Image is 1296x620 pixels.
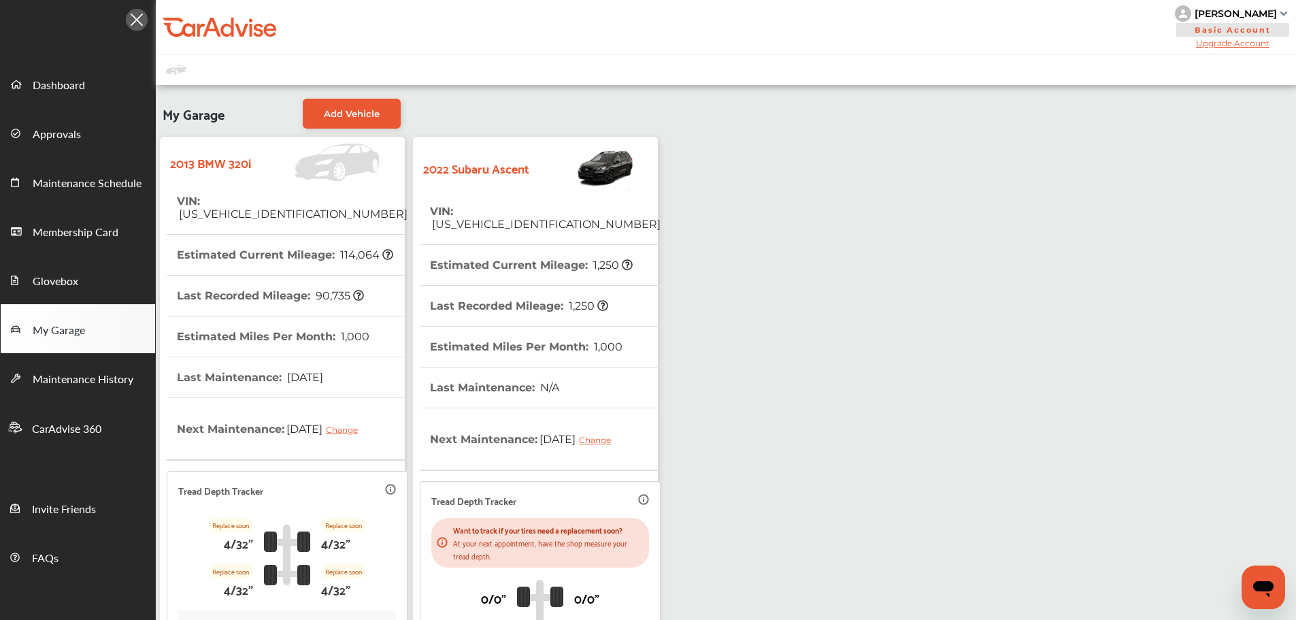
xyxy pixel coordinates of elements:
[430,218,661,231] span: [US_VEHICLE_IDENTIFICATION_NUMBER]
[251,144,386,181] img: Vehicle
[32,550,59,568] span: FAQs
[33,273,78,291] span: Glovebox
[33,224,118,242] span: Membership Card
[430,191,661,244] th: VIN :
[166,61,186,78] img: placeholder_car.fcab19be.svg
[224,578,253,600] p: 4/32"
[579,435,618,445] div: Change
[1,206,155,255] a: Membership Card
[33,322,85,340] span: My Garage
[177,276,364,316] th: Last Recorded Mileage :
[1,59,155,108] a: Dashboard
[591,259,633,272] span: 1,250
[1280,12,1287,16] img: sCxJUJ+qAmfqhQGDUl18vwLg4ZYJ6CxN7XmbOMBAAAAAElFTkSuQmCC
[163,99,225,129] span: My Garage
[453,536,644,562] p: At your next appointment, have the shop measure your tread depth.
[1,353,155,402] a: Maintenance History
[430,368,559,408] th: Last Maintenance :
[321,564,366,578] p: Replace soon
[170,152,251,173] strong: 2013 BMW 320i
[126,9,148,31] img: Icon.5fd9dcc7.svg
[321,518,366,532] p: Replace soon
[1175,5,1191,22] img: knH8PDtVvWoAbQRylUukY18CTiRevjo20fAtgn5MLBQj4uumYvk2MzTtcAIzfGAtb1XOLVMAvhLuqoNAbL4reqehy0jehNKdM...
[529,144,637,191] img: Vehicle
[33,77,85,95] span: Dashboard
[574,587,599,608] p: 0/0"
[481,587,506,608] p: 0/0"
[430,327,622,367] th: Estimated Miles Per Month :
[285,371,323,384] span: [DATE]
[303,99,401,129] a: Add Vehicle
[430,286,608,326] th: Last Recorded Mileage :
[431,493,516,508] p: Tread Depth Tracker
[208,564,253,578] p: Replace soon
[264,524,310,585] img: tire_track_logo.b900bcbc.svg
[177,181,408,234] th: VIN :
[1,157,155,206] a: Maintenance Schedule
[339,330,369,343] span: 1,000
[32,501,96,519] span: Invite Friends
[326,425,365,435] div: Change
[423,157,529,178] strong: 2022 Subaru Ascent
[1,304,155,353] a: My Garage
[1242,566,1285,609] iframe: Button to launch messaging window
[33,371,133,389] span: Maintenance History
[321,578,350,600] p: 4/32"
[321,532,350,553] p: 4/32"
[178,483,263,498] p: Tread Depth Tracker
[177,398,368,459] th: Next Maintenance :
[177,235,393,275] th: Estimated Current Mileage :
[1,108,155,157] a: Approvals
[177,316,369,357] th: Estimated Miles Per Month :
[284,412,368,446] span: [DATE]
[33,126,81,144] span: Approvals
[430,408,621,470] th: Next Maintenance :
[537,422,621,456] span: [DATE]
[32,421,101,438] span: CarAdvise 360
[177,357,323,397] th: Last Maintenance :
[208,518,253,532] p: Replace soon
[1,255,155,304] a: Glovebox
[1195,7,1277,20] div: [PERSON_NAME]
[1176,23,1289,37] span: Basic Account
[1175,38,1291,48] span: Upgrade Account
[538,381,559,394] span: N/A
[224,532,253,553] p: 4/32"
[314,289,364,302] span: 90,735
[430,245,633,285] th: Estimated Current Mileage :
[33,175,142,193] span: Maintenance Schedule
[177,208,408,221] span: [US_VEHICLE_IDENTIFICATION_NUMBER]
[453,523,644,536] p: Want to track if your tires need a replacement soon?
[567,299,608,312] span: 1,250
[338,248,393,261] span: 114,064
[592,340,622,353] span: 1,000
[324,108,380,119] span: Add Vehicle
